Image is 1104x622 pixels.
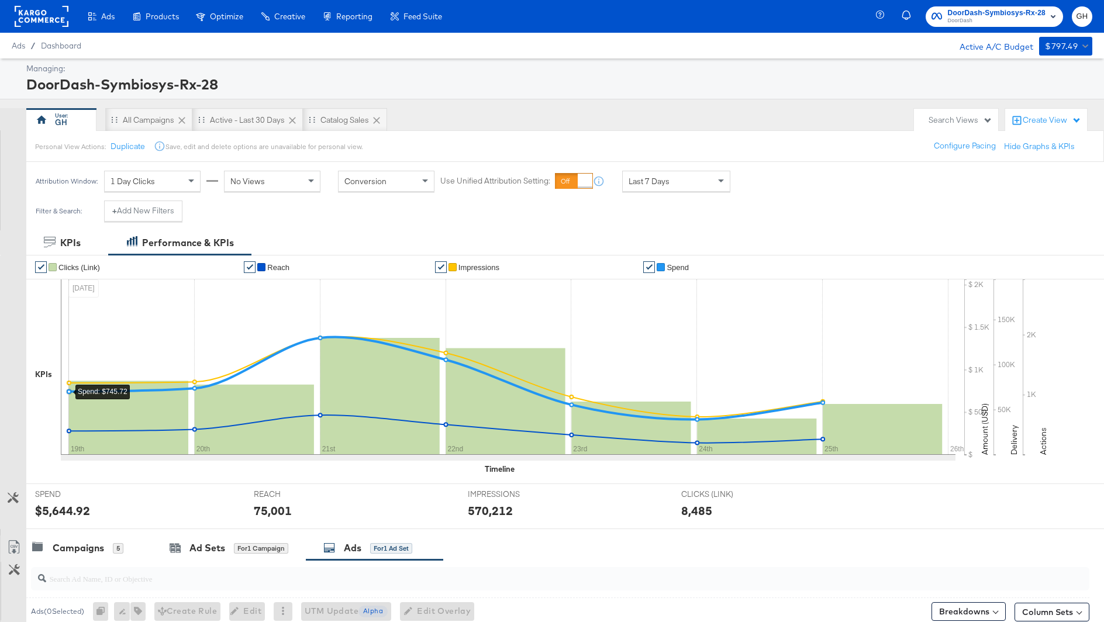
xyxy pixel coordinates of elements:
[230,176,265,186] span: No Views
[189,541,225,555] div: Ad Sets
[370,543,412,554] div: for 1 Ad Set
[929,115,992,126] div: Search Views
[58,263,100,272] span: Clicks (Link)
[111,176,155,186] span: 1 Day Clicks
[435,261,447,273] a: ✔
[113,543,123,554] div: 5
[267,263,289,272] span: Reach
[25,41,41,50] span: /
[629,176,670,186] span: Last 7 Days
[112,205,117,216] strong: +
[35,489,123,500] span: SPEND
[234,543,288,554] div: for 1 Campaign
[26,74,1089,94] div: DoorDash-Symbiosys-Rx-28
[403,12,442,21] span: Feed Suite
[198,116,205,123] div: Drag to reorder tab
[165,142,363,151] div: Save, edit and delete options are unavailable for personal view.
[947,37,1033,54] div: Active A/C Budget
[667,263,689,272] span: Spend
[681,489,769,500] span: CLICKS (LINK)
[1004,141,1075,152] button: Hide Graphs & KPIs
[344,176,387,186] span: Conversion
[931,602,1006,621] button: Breakdowns
[1009,425,1019,455] text: Delivery
[681,502,712,519] div: 8,485
[926,6,1063,27] button: DoorDash-Symbiosys-Rx-28DoorDash
[254,502,292,519] div: 75,001
[274,12,305,21] span: Creative
[142,236,234,250] div: Performance & KPIs
[926,136,1004,157] button: Configure Pacing
[35,207,82,215] div: Filter & Search:
[146,12,179,21] span: Products
[1039,37,1092,56] button: $797.49
[244,261,256,273] a: ✔
[35,261,47,273] a: ✔
[1023,115,1081,126] div: Create View
[111,141,145,152] button: Duplicate
[979,403,990,455] text: Amount (USD)
[35,502,90,519] div: $5,644.92
[309,116,315,123] div: Drag to reorder tab
[1038,427,1048,455] text: Actions
[468,489,556,500] span: IMPRESSIONS
[948,16,1046,26] span: DoorDash
[440,176,550,187] label: Use Unified Attribution Setting:
[123,115,174,126] div: All Campaigns
[468,502,513,519] div: 570,212
[485,464,515,475] div: Timeline
[104,201,182,222] button: +Add New Filters
[60,236,81,250] div: KPIs
[344,541,361,555] div: Ads
[948,7,1046,19] span: DoorDash-Symbiosys-Rx-28
[643,261,655,273] a: ✔
[31,606,84,617] div: Ads ( 0 Selected)
[35,177,98,185] div: Attribution Window:
[1072,6,1092,27] button: GH
[93,602,114,621] div: 0
[101,12,115,21] span: Ads
[1045,39,1078,54] div: $797.49
[41,41,81,50] a: Dashboard
[55,117,67,128] div: GH
[336,12,372,21] span: Reporting
[26,63,1089,74] div: Managing:
[1077,10,1088,23] span: GH
[53,541,104,555] div: Campaigns
[320,115,369,126] div: Catalog Sales
[35,142,106,151] div: Personal View Actions:
[46,562,992,585] input: Search Ad Name, ID or Objective
[111,116,118,123] div: Drag to reorder tab
[12,41,25,50] span: Ads
[458,263,499,272] span: Impressions
[1015,603,1089,621] button: Column Sets
[254,489,341,500] span: REACH
[210,12,243,21] span: Optimize
[35,369,52,380] div: KPIs
[210,115,285,126] div: Active - Last 30 Days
